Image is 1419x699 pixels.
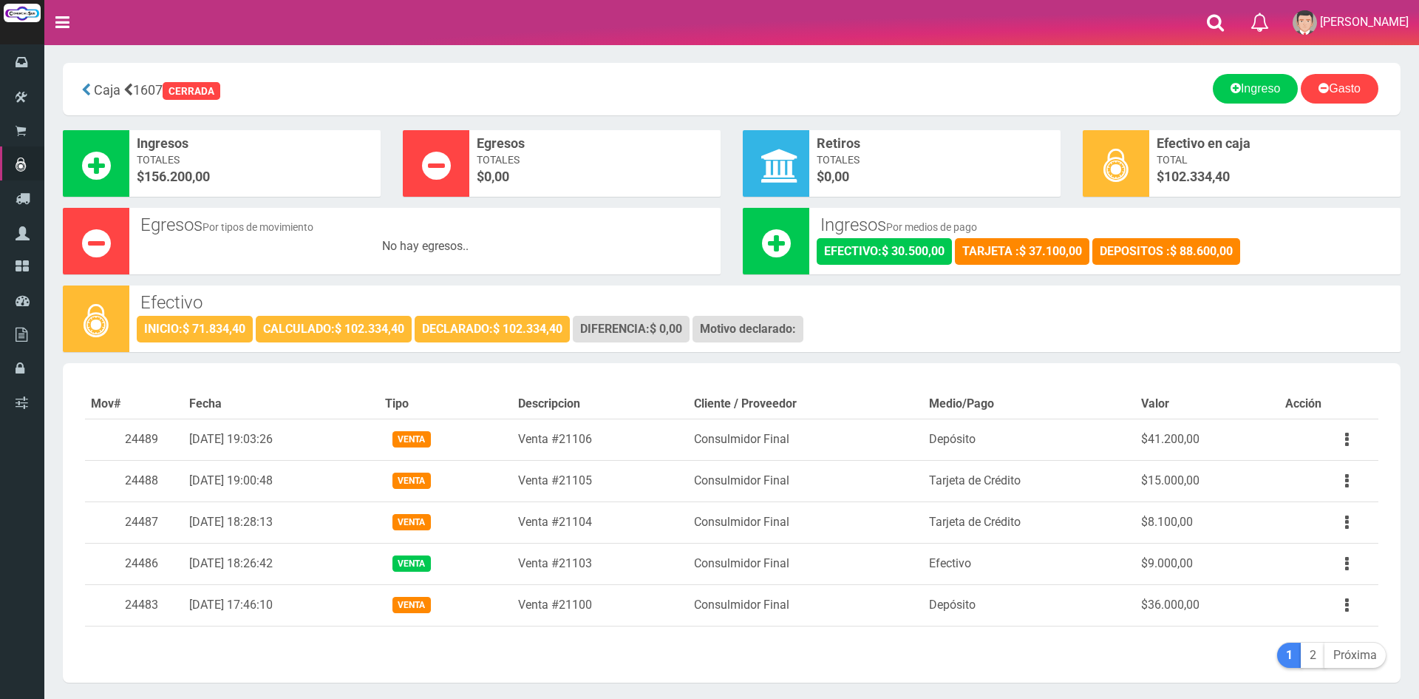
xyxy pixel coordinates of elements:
td: 24486 [85,543,183,584]
div: Motivo declarado: [693,316,803,342]
td: $36.000,00 [1135,584,1279,626]
td: Venta #21105 [512,460,688,502]
span: Totales [477,152,713,167]
td: Venta #21104 [512,502,688,543]
td: Venta #21103 [512,543,688,584]
th: Fecha [183,390,379,419]
div: CERRADA [163,82,220,100]
td: Consulmidor Final [688,460,923,502]
div: DEPOSITOS : [1092,238,1240,265]
th: Descripcion [512,390,688,419]
strong: $ 88.600,00 [1170,244,1233,258]
th: Medio/Pago [923,390,1135,419]
a: 2 [1301,643,1325,669]
td: [DATE] 17:46:10 [183,584,379,626]
strong: $ 37.100,00 [1019,244,1082,258]
span: Total [1157,152,1393,167]
a: Gasto [1301,74,1378,104]
span: $ [137,167,373,186]
td: $9.000,00 [1135,543,1279,584]
td: 24489 [85,419,183,460]
span: Egresos [477,134,713,153]
td: Venta #21106 [512,419,688,460]
th: Acción [1279,390,1378,419]
a: Ingreso [1213,74,1298,104]
td: 24483 [85,584,183,626]
span: 102.334,40 [1164,169,1230,184]
div: EFECTIVO: [817,238,952,265]
span: Retiros [817,134,1053,153]
td: 24488 [85,460,183,502]
strong: $ 102.334,40 [493,322,562,336]
span: Totales [817,152,1053,167]
td: Consulmidor Final [688,584,923,626]
strong: $ 0,00 [650,322,682,336]
small: Por medios de pago [886,221,977,233]
font: 0,00 [484,169,509,184]
td: Depósito [923,584,1135,626]
div: 1607 [74,74,512,104]
td: $8.100,00 [1135,502,1279,543]
td: $41.200,00 [1135,419,1279,460]
td: 24487 [85,502,183,543]
th: Tipo [379,390,511,419]
div: INICIO: [137,316,253,342]
div: No hay egresos.. [137,238,713,255]
div: DECLARADO: [415,316,570,342]
span: [PERSON_NAME] [1320,15,1409,29]
strong: $ 71.834,40 [183,322,245,336]
h3: Efectivo [140,293,1389,312]
small: Por tipos de movimiento [203,221,313,233]
td: $15.000,00 [1135,460,1279,502]
span: Venta [392,431,430,447]
strong: $ 102.334,40 [335,322,404,336]
span: $ [477,167,713,186]
span: $ [1157,167,1393,186]
th: Mov# [85,390,183,419]
strong: $ 30.500,00 [882,244,945,258]
td: [DATE] 19:03:26 [183,419,379,460]
td: Tarjeta de Crédito [923,502,1135,543]
span: Venta [392,514,430,530]
div: TARJETA : [955,238,1089,265]
a: Próxima [1324,643,1386,669]
h3: Ingresos [820,215,1389,234]
td: Consulmidor Final [688,419,923,460]
font: 0,00 [824,169,849,184]
b: 1 [1286,648,1293,662]
th: Valor [1135,390,1279,419]
div: DIFERENCIA: [573,316,690,342]
span: Totales [137,152,373,167]
span: $ [817,167,1053,186]
td: Depósito [923,419,1135,460]
td: [DATE] 18:28:13 [183,502,379,543]
th: Cliente / Proveedor [688,390,923,419]
td: Consulmidor Final [688,502,923,543]
td: [DATE] 18:26:42 [183,543,379,584]
span: Caja [94,82,120,98]
td: Tarjeta de Crédito [923,460,1135,502]
td: [DATE] 19:00:48 [183,460,379,502]
td: Consulmidor Final [688,543,923,584]
div: CALCULADO: [256,316,412,342]
td: Venta #21100 [512,584,688,626]
span: Venta [392,556,430,571]
img: Logo grande [4,4,41,22]
span: Efectivo en caja [1157,134,1393,153]
td: Efectivo [923,543,1135,584]
span: Ingresos [137,134,373,153]
font: 156.200,00 [144,169,210,184]
img: User Image [1293,10,1317,35]
h3: Egresos [140,215,709,234]
span: Venta [392,473,430,488]
span: Venta [392,597,430,612]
